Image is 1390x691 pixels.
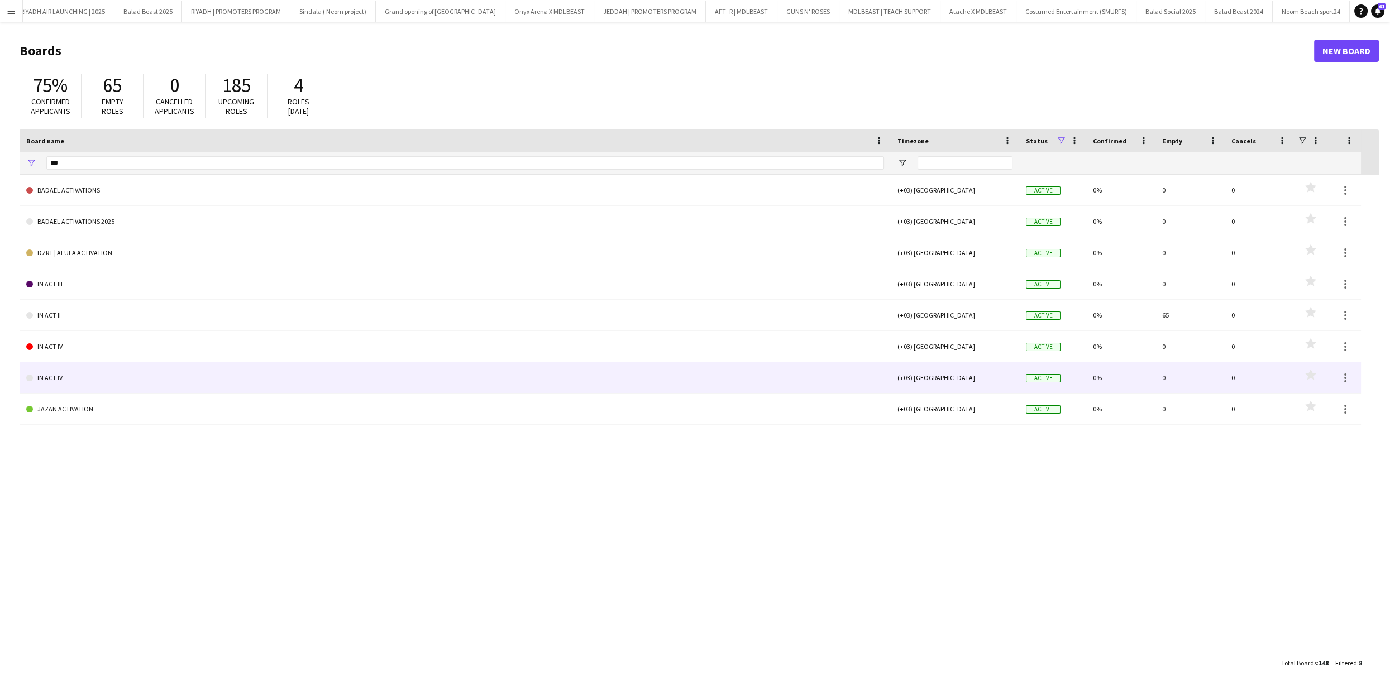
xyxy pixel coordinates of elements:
[1155,300,1225,330] div: 65
[1225,300,1294,330] div: 0
[1155,206,1225,237] div: 0
[1205,1,1273,22] button: Balad Beast 2024
[1225,362,1294,393] div: 0
[891,331,1019,362] div: (+03) [GEOGRAPHIC_DATA]
[1225,175,1294,205] div: 0
[1136,1,1205,22] button: Balad Social 2025
[26,158,36,168] button: Open Filter Menu
[170,73,179,98] span: 0
[103,73,122,98] span: 65
[1086,175,1155,205] div: 0%
[182,1,290,22] button: RIYADH | PROMOTERS PROGRAM
[1086,362,1155,393] div: 0%
[26,268,884,300] a: IN ACT III
[46,156,884,170] input: Board name Filter Input
[1093,137,1127,145] span: Confirmed
[222,73,251,98] span: 185
[940,1,1016,22] button: Atache X MDLBEAST
[1378,3,1386,10] span: 61
[1231,137,1256,145] span: Cancels
[1371,4,1384,18] a: 61
[1155,394,1225,424] div: 0
[26,206,884,237] a: BADAEL ACTIVATIONS 2025
[1086,331,1155,362] div: 0%
[1314,40,1379,62] a: New Board
[376,1,505,22] button: Grand opening of [GEOGRAPHIC_DATA]
[102,97,123,116] span: Empty roles
[1155,331,1225,362] div: 0
[777,1,839,22] button: GUNS N' ROSES
[1086,300,1155,330] div: 0%
[1086,268,1155,299] div: 0%
[1026,405,1061,414] span: Active
[1026,137,1048,145] span: Status
[897,137,929,145] span: Timezone
[1281,652,1329,674] div: :
[26,137,64,145] span: Board name
[1225,331,1294,362] div: 0
[594,1,706,22] button: JEDDAH | PROMOTERS PROGRAM
[1281,659,1317,667] span: Total Boards
[1016,1,1136,22] button: Costumed Entertainment (SMURFS)
[1225,394,1294,424] div: 0
[26,300,884,331] a: IN ACT II
[26,331,884,362] a: IN ACT IV
[26,362,884,394] a: IN ACT IV
[1155,175,1225,205] div: 0
[891,237,1019,268] div: (+03) [GEOGRAPHIC_DATA]
[26,237,884,268] a: DZRT | ALULA ACTIVATION
[891,300,1019,330] div: (+03) [GEOGRAPHIC_DATA]
[218,97,254,116] span: Upcoming roles
[1086,237,1155,268] div: 0%
[839,1,940,22] button: MDLBEAST | TEACH SUPPORT
[1026,374,1061,382] span: Active
[891,394,1019,424] div: (+03) [GEOGRAPHIC_DATA]
[1155,268,1225,299] div: 0
[114,1,182,22] button: Balad Beast 2025
[1225,206,1294,237] div: 0
[1026,186,1061,195] span: Active
[12,1,114,22] button: RIYADH AIR LAUNCHING | 2025
[1335,652,1362,674] div: :
[1319,659,1329,667] span: 148
[891,175,1019,205] div: (+03) [GEOGRAPHIC_DATA]
[1162,137,1182,145] span: Empty
[20,42,1314,59] h1: Boards
[1026,311,1061,320] span: Active
[31,97,70,116] span: Confirmed applicants
[1359,659,1362,667] span: 8
[1026,249,1061,257] span: Active
[706,1,777,22] button: AFT_R | MDLBEAST
[891,206,1019,237] div: (+03) [GEOGRAPHIC_DATA]
[1026,280,1061,289] span: Active
[505,1,594,22] button: Onyx Arena X MDLBEAST
[1225,237,1294,268] div: 0
[1225,268,1294,299] div: 0
[897,158,907,168] button: Open Filter Menu
[918,156,1012,170] input: Timezone Filter Input
[26,394,884,425] a: JAZAN ACTIVATION
[290,1,376,22] button: Sindala ( Neom project)
[294,73,303,98] span: 4
[1026,218,1061,226] span: Active
[26,175,884,206] a: BADAEL ACTIVATIONS
[1155,362,1225,393] div: 0
[1155,237,1225,268] div: 0
[1026,343,1061,351] span: Active
[1273,1,1350,22] button: Neom Beach sport24
[155,97,194,116] span: Cancelled applicants
[33,73,68,98] span: 75%
[1086,206,1155,237] div: 0%
[891,268,1019,299] div: (+03) [GEOGRAPHIC_DATA]
[1086,394,1155,424] div: 0%
[1335,659,1357,667] span: Filtered
[891,362,1019,393] div: (+03) [GEOGRAPHIC_DATA]
[288,97,309,116] span: Roles [DATE]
